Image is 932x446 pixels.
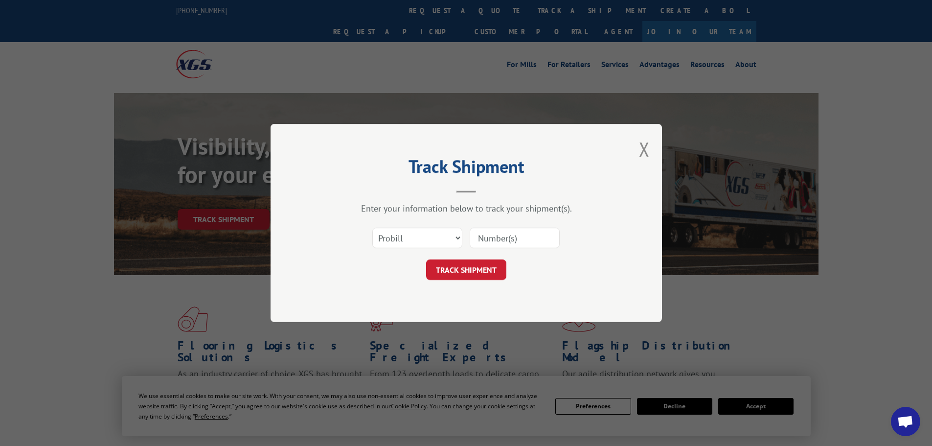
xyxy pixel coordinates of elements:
div: Open chat [891,407,920,436]
button: Close modal [639,136,650,162]
button: TRACK SHIPMENT [426,259,506,280]
div: Enter your information below to track your shipment(s). [319,203,613,214]
h2: Track Shipment [319,160,613,178]
input: Number(s) [470,228,560,248]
